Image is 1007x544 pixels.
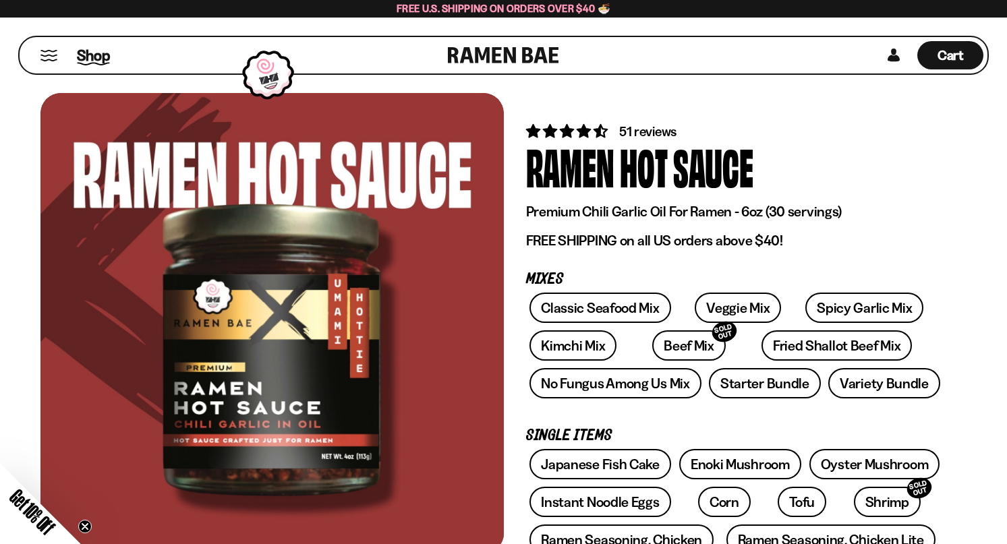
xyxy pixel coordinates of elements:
a: Oyster Mushroom [809,449,940,479]
p: Premium Chili Garlic Oil For Ramen - 6oz (30 servings) [526,203,944,220]
a: Veggie Mix [695,293,781,323]
div: Sauce [673,141,753,191]
a: Kimchi Mix [529,330,616,361]
a: Variety Bundle [828,368,940,398]
a: Beef MixSOLD OUT [652,330,726,361]
a: Fried Shallot Beef Mix [761,330,912,361]
a: Classic Seafood Mix [529,293,670,323]
a: Instant Noodle Eggs [529,487,670,517]
a: Enoki Mushroom [679,449,801,479]
div: Hot [620,141,668,191]
a: ShrimpSOLD OUT [854,487,921,517]
span: Free U.S. Shipping on Orders over $40 🍜 [397,2,610,15]
a: Starter Bundle [709,368,821,398]
div: SOLD OUT [904,475,934,502]
a: Corn [698,487,751,517]
a: Spicy Garlic Mix [805,293,923,323]
a: Japanese Fish Cake [529,449,671,479]
a: Shop [77,40,110,71]
span: 51 reviews [619,123,677,140]
span: Shop [77,45,110,65]
p: Mixes [526,273,944,286]
p: Single Items [526,429,944,442]
a: Tofu [778,487,826,517]
span: Cart [938,47,964,63]
button: Mobile Menu Trigger [40,50,58,61]
a: Cart [917,37,983,73]
span: 4.71 stars [526,123,610,140]
div: SOLD OUT [710,319,739,345]
span: Get 10% Off [6,485,59,538]
a: No Fungus Among Us Mix [529,368,701,398]
div: Ramen [526,141,614,191]
button: Close teaser [78,520,92,533]
p: FREE SHIPPING on all US orders above $40! [526,232,944,249]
